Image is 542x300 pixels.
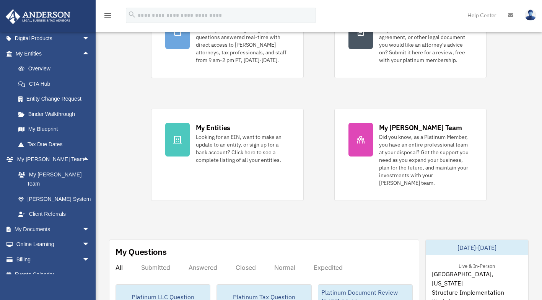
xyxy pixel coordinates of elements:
div: All [116,264,123,271]
div: Looking for an EIN, want to make an update to an entity, or sign up for a bank account? Click her... [196,133,290,164]
span: [GEOGRAPHIC_DATA], [US_STATE] [432,269,522,288]
span: arrow_drop_down [82,252,98,267]
span: arrow_drop_down [82,222,98,237]
a: Client Referrals [11,207,101,222]
a: Digital Productsarrow_drop_down [5,31,101,46]
div: Closed [236,264,256,271]
a: Contract Reviews Do you have a contract, rental agreement, or other legal document you would like... [334,1,487,78]
div: Submitted [141,264,170,271]
a: My Documentsarrow_drop_down [5,222,101,237]
i: search [128,10,136,19]
span: arrow_drop_down [82,237,98,253]
div: Further your learning and get your questions answered real-time with direct access to [PERSON_NAM... [196,26,290,64]
img: Anderson Advisors Platinum Portal [3,9,73,24]
a: [PERSON_NAME] System [11,191,101,207]
a: My Blueprint [11,122,101,137]
a: Binder Walkthrough [11,106,101,122]
a: My Entitiesarrow_drop_up [5,46,101,61]
div: My [PERSON_NAME] Team [379,123,462,132]
a: Billingarrow_drop_down [5,252,101,267]
span: arrow_drop_down [82,31,98,47]
div: My Entities [196,123,230,132]
div: Expedited [314,264,343,271]
a: Entity Change Request [11,91,101,107]
div: My Questions [116,246,167,258]
div: Did you know, as a Platinum Member, you have an entire professional team at your disposal? Get th... [379,133,473,187]
a: My Entities Looking for an EIN, want to make an update to an entity, or sign up for a bank accoun... [151,109,304,201]
div: [DATE]-[DATE] [426,240,528,255]
div: Live & In-Person [452,261,501,269]
a: My [PERSON_NAME] Team Did you know, as a Platinum Member, you have an entire professional team at... [334,109,487,201]
div: Do you have a contract, rental agreement, or other legal document you would like an attorney's ad... [379,26,473,64]
div: Normal [274,264,295,271]
span: arrow_drop_up [82,152,98,168]
img: User Pic [525,10,536,21]
a: My [PERSON_NAME] Teamarrow_drop_up [5,152,101,167]
a: Tax Due Dates [11,137,101,152]
a: Platinum Knowledge Room Further your learning and get your questions answered real-time with dire... [151,1,304,78]
a: Overview [11,61,101,77]
a: Events Calendar [5,267,101,282]
a: My [PERSON_NAME] Team [11,167,101,191]
a: Online Learningarrow_drop_down [5,237,101,252]
span: arrow_drop_up [82,46,98,62]
i: menu [103,11,112,20]
div: Answered [189,264,217,271]
a: CTA Hub [11,76,101,91]
a: menu [103,13,112,20]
